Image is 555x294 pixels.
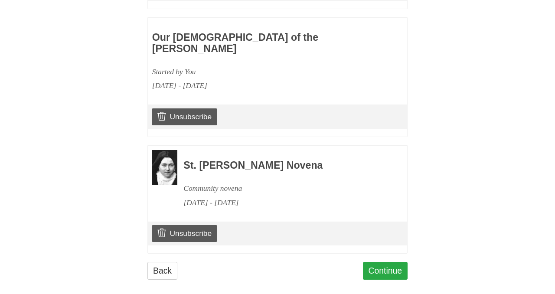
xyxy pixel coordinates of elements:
[183,196,384,210] div: [DATE] - [DATE]
[147,262,177,280] a: Back
[152,150,177,185] img: Novena image
[152,108,217,125] a: Unsubscribe
[152,65,353,79] div: Started by You
[152,225,217,242] a: Unsubscribe
[183,160,384,171] h3: St. [PERSON_NAME] Novena
[363,262,408,280] a: Continue
[183,181,384,196] div: Community novena
[152,78,353,93] div: [DATE] - [DATE]
[152,32,353,54] h3: Our [DEMOGRAPHIC_DATA] of the [PERSON_NAME]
